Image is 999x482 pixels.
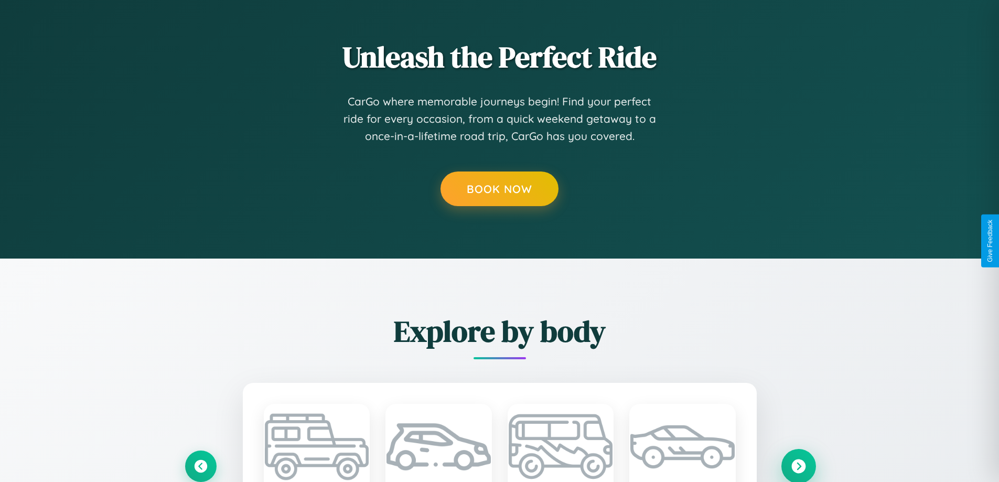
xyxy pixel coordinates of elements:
button: Book Now [441,172,558,206]
h2: Unleash the Perfect Ride [185,37,814,77]
div: Give Feedback [986,220,994,262]
p: CarGo where memorable journeys begin! Find your perfect ride for every occasion, from a quick wee... [342,93,657,145]
h2: Explore by body [185,311,814,351]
